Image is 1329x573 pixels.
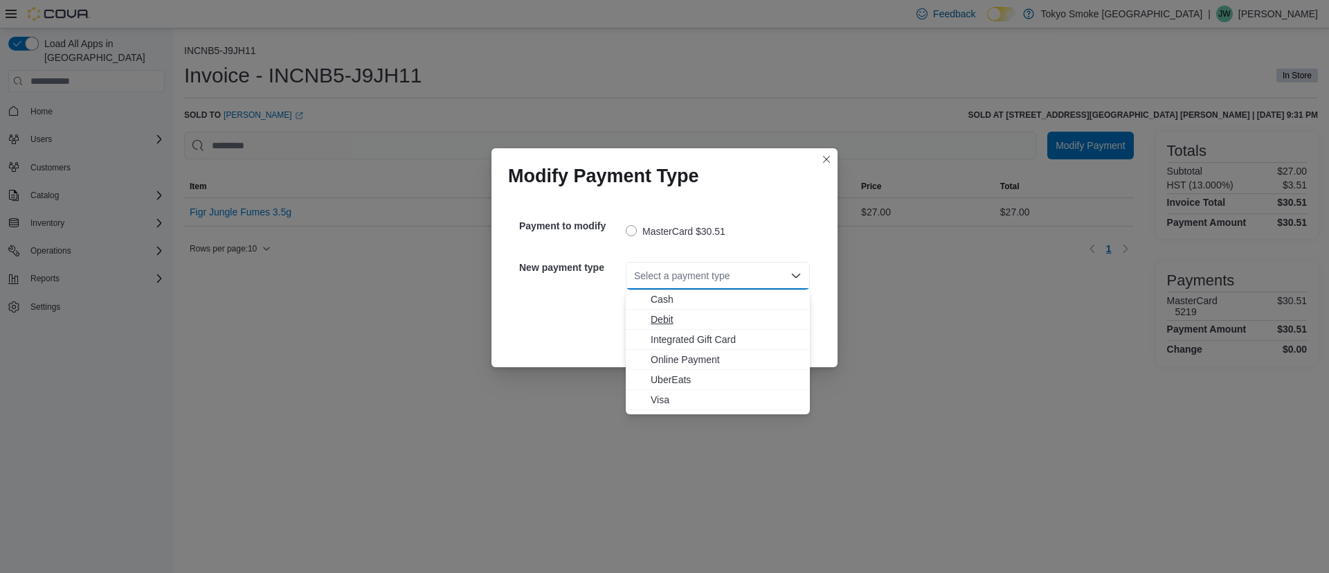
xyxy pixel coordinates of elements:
span: Integrated Gift Card [651,333,802,346]
span: Online Payment [651,353,802,367]
h5: Payment to modify [519,212,623,240]
span: Debit [651,312,802,326]
button: Debit [626,310,810,330]
button: Online Payment [626,350,810,370]
span: UberEats [651,373,802,387]
button: Cash [626,290,810,310]
button: Closes this modal window [818,151,835,168]
label: MasterCard $30.51 [626,223,725,240]
button: Visa [626,390,810,410]
button: UberEats [626,370,810,390]
div: Choose from the following options [626,290,810,410]
span: Cash [651,292,802,306]
button: Integrated Gift Card [626,330,810,350]
button: Close list of options [790,270,802,281]
h1: Modify Payment Type [508,165,699,187]
input: Accessible screen reader label [634,267,635,284]
span: Visa [651,393,802,407]
h5: New payment type [519,254,623,281]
